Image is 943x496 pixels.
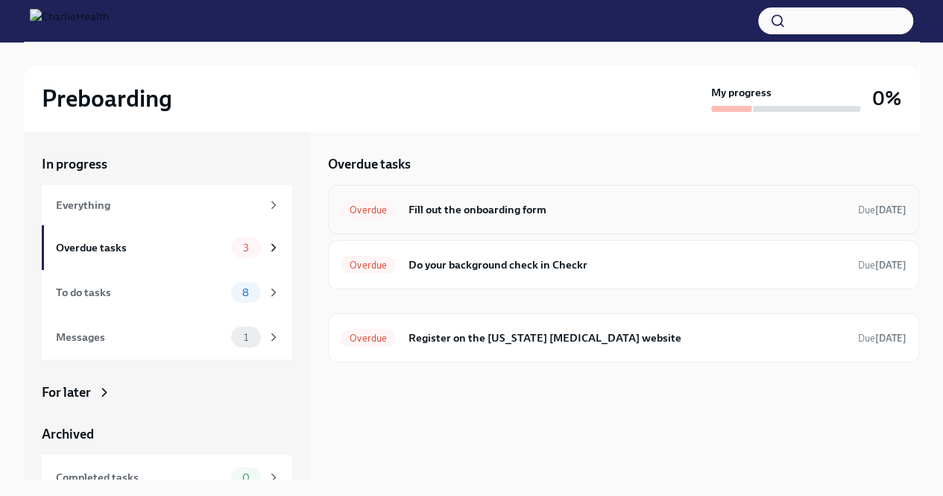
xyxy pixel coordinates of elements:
h2: Preboarding [42,84,172,113]
span: August 9th, 2025 09:00 [858,258,906,272]
h3: 0% [872,85,901,112]
span: 0 [233,472,259,483]
a: To do tasks8 [42,270,292,315]
span: August 10th, 2025 09:00 [858,331,906,345]
a: Everything [42,185,292,225]
a: OverdueFill out the onboarding formDue[DATE] [341,198,906,222]
a: For later [42,383,292,401]
h6: Fill out the onboarding form [408,201,846,218]
div: Everything [56,197,261,213]
span: Overdue [341,333,396,344]
a: Archived [42,425,292,443]
h6: Do your background check in Checkr [408,257,846,273]
div: For later [42,383,91,401]
span: Due [858,260,906,271]
span: Overdue [341,204,396,216]
span: 8 [233,287,258,298]
strong: [DATE] [875,260,906,271]
h6: Register on the [US_STATE] [MEDICAL_DATA] website [408,330,846,346]
img: CharlieHealth [30,9,109,33]
span: Due [858,204,906,216]
span: Overdue [341,260,396,271]
h5: Overdue tasks [328,155,411,173]
a: Messages1 [42,315,292,360]
div: Overdue tasks [56,239,225,256]
span: 3 [234,242,258,254]
span: August 9th, 2025 09:00 [858,203,906,217]
a: OverdueRegister on the [US_STATE] [MEDICAL_DATA] websiteDue[DATE] [341,326,906,350]
strong: [DATE] [875,333,906,344]
div: To do tasks [56,284,225,301]
span: 1 [235,332,257,343]
a: Overdue tasks3 [42,225,292,270]
strong: My progress [711,85,772,100]
a: In progress [42,155,292,173]
a: OverdueDo your background check in CheckrDue[DATE] [341,253,906,277]
span: Due [858,333,906,344]
strong: [DATE] [875,204,906,216]
div: Messages [56,329,225,345]
div: Completed tasks [56,469,225,486]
